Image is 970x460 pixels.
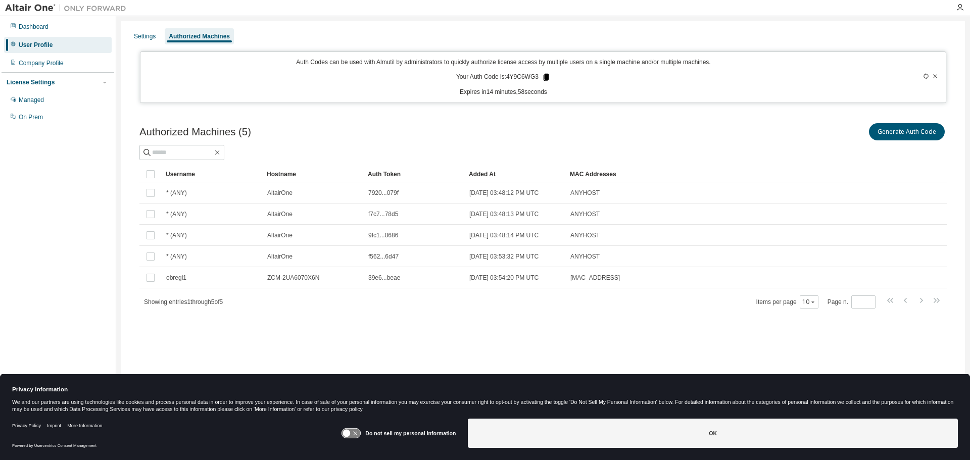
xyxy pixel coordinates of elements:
[368,166,461,182] div: Auth Token
[570,274,620,282] span: [MAC_ADDRESS]
[267,274,319,282] span: ZCM-2UA6070X6N
[144,298,223,305] span: Showing entries 1 through 5 of 5
[456,73,551,82] p: Your Auth Code is: 4Y9C6WG3
[368,252,399,261] span: f562...6d47
[19,59,64,67] div: Company Profile
[267,189,293,197] span: AltairOne
[368,189,399,197] span: 7920...079f
[5,3,131,13] img: Altair One
[869,123,945,140] button: Generate Auth Code
[570,252,600,261] span: ANYHOST
[570,189,600,197] span: ANYHOST
[7,78,55,86] div: License Settings
[828,295,876,309] span: Page n.
[166,231,187,239] span: * (ANY)
[267,252,293,261] span: AltairOne
[19,41,53,49] div: User Profile
[147,88,861,96] p: Expires in 14 minutes, 58 seconds
[469,231,539,239] span: [DATE] 03:48:14 PM UTC
[169,32,230,40] div: Authorized Machines
[147,58,861,67] p: Auth Codes can be used with Almutil by administrators to quickly authorize license access by mult...
[19,113,43,121] div: On Prem
[134,32,156,40] div: Settings
[166,189,187,197] span: * (ANY)
[267,166,360,182] div: Hostname
[267,231,293,239] span: AltairOne
[368,210,398,218] span: f7c7...78d5
[756,295,818,309] span: Items per page
[469,252,539,261] span: [DATE] 03:53:32 PM UTC
[469,166,562,182] div: Added At
[469,210,539,218] span: [DATE] 03:48:13 PM UTC
[368,231,398,239] span: 9fc1...0686
[469,274,539,282] span: [DATE] 03:54:20 PM UTC
[19,96,44,104] div: Managed
[802,298,816,306] button: 10
[19,23,48,31] div: Dashboard
[267,210,293,218] span: AltairOne
[469,189,539,197] span: [DATE] 03:48:12 PM UTC
[166,210,187,218] span: * (ANY)
[166,252,187,261] span: * (ANY)
[166,274,186,282] span: obregi1
[368,274,400,282] span: 39e6...beae
[570,210,600,218] span: ANYHOST
[570,166,841,182] div: MAC Addresses
[166,166,259,182] div: Username
[139,126,251,138] span: Authorized Machines (5)
[570,231,600,239] span: ANYHOST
